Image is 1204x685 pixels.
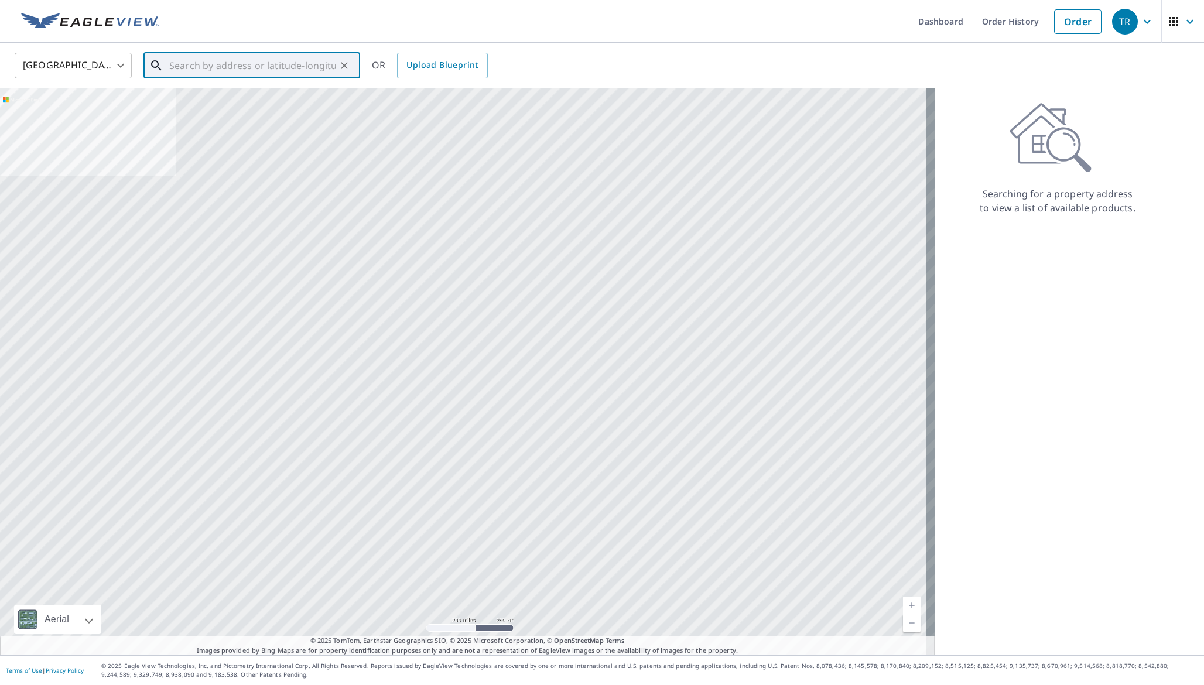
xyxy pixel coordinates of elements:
[903,597,921,614] a: Current Level 5, Zoom In
[310,636,625,646] span: © 2025 TomTom, Earthstar Geographics SIO, © 2025 Microsoft Corporation, ©
[6,667,84,674] p: |
[397,53,487,78] a: Upload Blueprint
[336,57,353,74] button: Clear
[606,636,625,645] a: Terms
[101,662,1198,679] p: © 2025 Eagle View Technologies, Inc. and Pictometry International Corp. All Rights Reserved. Repo...
[406,58,478,73] span: Upload Blueprint
[15,49,132,82] div: [GEOGRAPHIC_DATA]
[1054,9,1102,34] a: Order
[21,13,159,30] img: EV Logo
[372,53,488,78] div: OR
[903,614,921,632] a: Current Level 5, Zoom Out
[41,605,73,634] div: Aerial
[169,49,336,82] input: Search by address or latitude-longitude
[979,187,1136,215] p: Searching for a property address to view a list of available products.
[554,636,603,645] a: OpenStreetMap
[6,666,42,674] a: Terms of Use
[1112,9,1138,35] div: TR
[46,666,84,674] a: Privacy Policy
[14,605,101,634] div: Aerial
